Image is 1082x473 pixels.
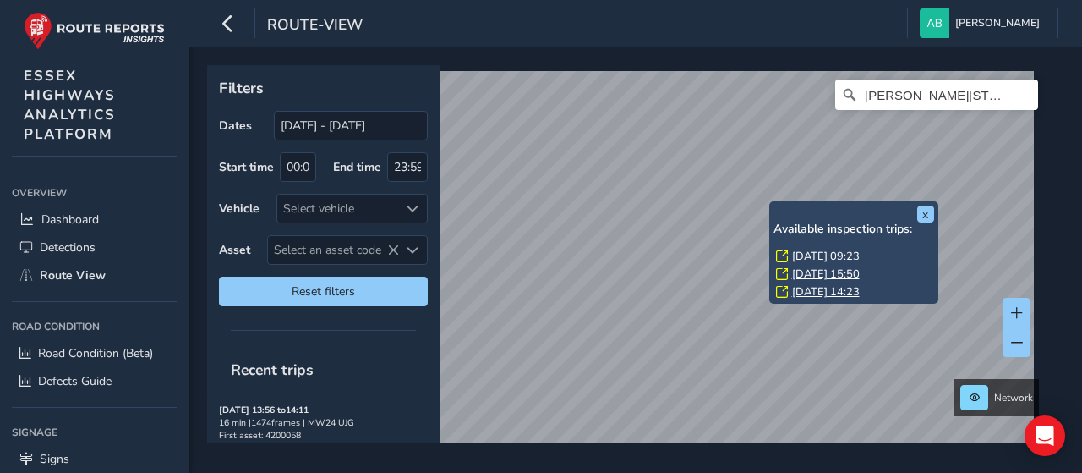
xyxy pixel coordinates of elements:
[219,348,325,392] span: Recent trips
[955,8,1040,38] span: [PERSON_NAME]
[24,66,116,144] span: ESSEX HIGHWAYS ANALYTICS PLATFORM
[40,267,106,283] span: Route View
[38,373,112,389] span: Defects Guide
[917,206,934,223] button: x
[792,284,860,300] a: [DATE] 14:23
[792,267,860,282] a: [DATE] 15:50
[12,420,177,445] div: Signage
[219,77,428,99] p: Filters
[399,236,427,264] div: Select an asset code
[12,314,177,339] div: Road Condition
[268,236,399,264] span: Select an asset code
[12,367,177,395] a: Defects Guide
[920,8,949,38] img: diamond-layout
[12,339,177,367] a: Road Condition (Beta)
[219,277,428,306] button: Reset filters
[994,391,1033,404] span: Network
[773,223,934,237] h6: Available inspection trips:
[835,80,1038,110] input: Search
[219,416,428,429] div: 16 min | 1474 frames | MW24 UJG
[12,445,177,473] a: Signs
[40,239,96,256] span: Detections
[267,14,363,38] span: route-view
[41,212,99,228] span: Dashboard
[38,345,153,361] span: Road Condition (Beta)
[232,283,415,300] span: Reset filters
[219,159,274,175] label: Start time
[219,429,301,442] span: First asset: 4200058
[219,404,309,416] strong: [DATE] 13:56 to 14:11
[12,234,177,261] a: Detections
[12,180,177,206] div: Overview
[792,249,860,264] a: [DATE] 09:23
[219,242,250,258] label: Asset
[40,451,69,467] span: Signs
[12,206,177,234] a: Dashboard
[333,159,381,175] label: End time
[219,201,260,217] label: Vehicle
[219,118,252,134] label: Dates
[213,71,1034,463] canvas: Map
[1025,415,1065,456] div: Open Intercom Messenger
[277,195,399,223] div: Select vehicle
[920,8,1046,38] button: [PERSON_NAME]
[12,261,177,289] a: Route View
[24,12,165,50] img: rr logo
